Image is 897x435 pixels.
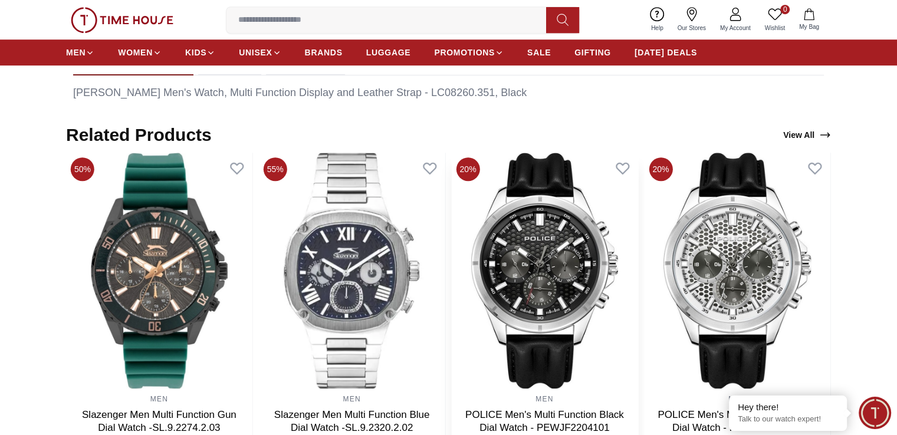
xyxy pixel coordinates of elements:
span: KIDS [185,47,206,58]
a: POLICE Men's Multi Function Black Dial Watch - PEWJF2204101 [465,409,624,433]
span: MEN [66,47,86,58]
span: [DATE] DEALS [635,47,697,58]
h2: Related Products [66,124,212,146]
span: LUGGAGE [366,47,411,58]
a: Slazenger Men Multi Function Gun Dial Watch -SL.9.2274.2.03 [82,409,236,433]
div: Hey there! [738,401,838,413]
a: Our Stores [671,5,713,35]
a: PROMOTIONS [434,42,504,63]
img: POLICE Men's Multi Function Silver Dial Watch - PEWJF2204104 [644,153,830,388]
a: BRANDS [305,42,343,63]
div: [PERSON_NAME] Men's Watch, Multi Function Display and Leather Strap - LC08260.351, Black [73,85,824,101]
span: Our Stores [673,24,711,32]
span: UNISEX [239,47,272,58]
a: KIDS [185,42,215,63]
span: My Account [715,24,755,32]
img: ... [71,7,173,33]
span: Help [646,24,668,32]
span: 20% [456,157,480,181]
span: 20% [649,157,672,181]
p: Talk to our watch expert! [738,414,838,424]
a: POLICE Men's Multi Function Silver Dial Watch - PEWJF2204104 [658,409,817,433]
a: [DATE] DEALS [635,42,697,63]
a: WOMEN [118,42,162,63]
img: POLICE Men's Multi Function Black Dial Watch - PEWJF2204101 [452,153,638,388]
span: SALE [527,47,551,58]
a: MEN [343,395,360,403]
span: WOMEN [118,47,153,58]
a: UNISEX [239,42,281,63]
a: MEN [150,395,168,403]
div: View All [783,129,831,141]
span: GIFTING [574,47,611,58]
a: MEN [66,42,94,63]
img: Slazenger Men Multi Function Blue Dial Watch -SL.9.2320.2.02 [259,153,445,388]
a: SALE [527,42,551,63]
a: GIFTING [574,42,611,63]
span: 0 [780,5,790,14]
a: Help [644,5,671,35]
a: LUGGAGE [366,42,411,63]
a: View All [781,127,833,143]
span: 55% [264,157,287,181]
span: My Bag [794,22,824,31]
a: 0Wishlist [758,5,792,35]
span: Wishlist [760,24,790,32]
span: 50% [71,157,94,181]
button: My Bag [792,6,826,34]
img: Slazenger Men Multi Function Gun Dial Watch -SL.9.2274.2.03 [66,153,252,388]
span: BRANDS [305,47,343,58]
a: MEN [535,395,553,403]
span: PROMOTIONS [434,47,495,58]
a: Slazenger Men Multi Function Blue Dial Watch -SL.9.2320.2.02 [274,409,430,433]
div: Chat Widget [859,397,891,429]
